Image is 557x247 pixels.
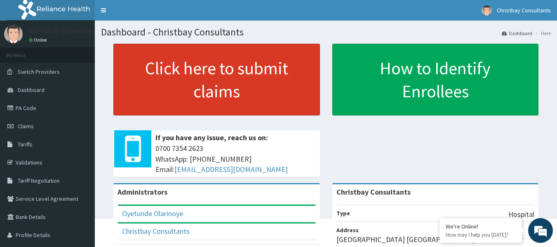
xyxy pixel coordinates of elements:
b: Administrators [118,187,167,197]
a: How to Identify Enrollees [332,44,539,115]
span: Tariff Negotiation [18,177,60,184]
b: Address [336,226,359,234]
span: Dashboard [18,86,45,94]
a: Oyetunde Olarinoye [122,209,183,218]
a: Christbay Consultants [122,226,190,236]
a: [EMAIL_ADDRESS][DOMAIN_NAME] [174,165,288,174]
img: User Image [482,5,492,16]
a: Dashboard [502,30,532,37]
a: Online [29,37,49,43]
strong: Christbay Consultants [336,187,411,197]
span: Tariffs [18,141,33,148]
li: Here [533,30,551,37]
span: Christbay Consultants [497,7,551,14]
p: How may I help you today? [446,231,516,238]
span: Claims [18,122,34,130]
div: We're Online! [446,223,516,230]
span: Switch Providers [18,68,60,75]
span: 0700 7354 2623 WhatsApp: [PHONE_NUMBER] Email: [155,143,316,175]
p: Christbay Consultants [29,27,100,34]
b: Type [336,209,350,217]
img: User Image [4,25,23,43]
h1: Dashboard - Christbay Consultants [101,27,551,38]
a: Click here to submit claims [113,44,320,115]
p: Hospital [508,209,534,220]
b: If you have any issue, reach us on: [155,133,268,142]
